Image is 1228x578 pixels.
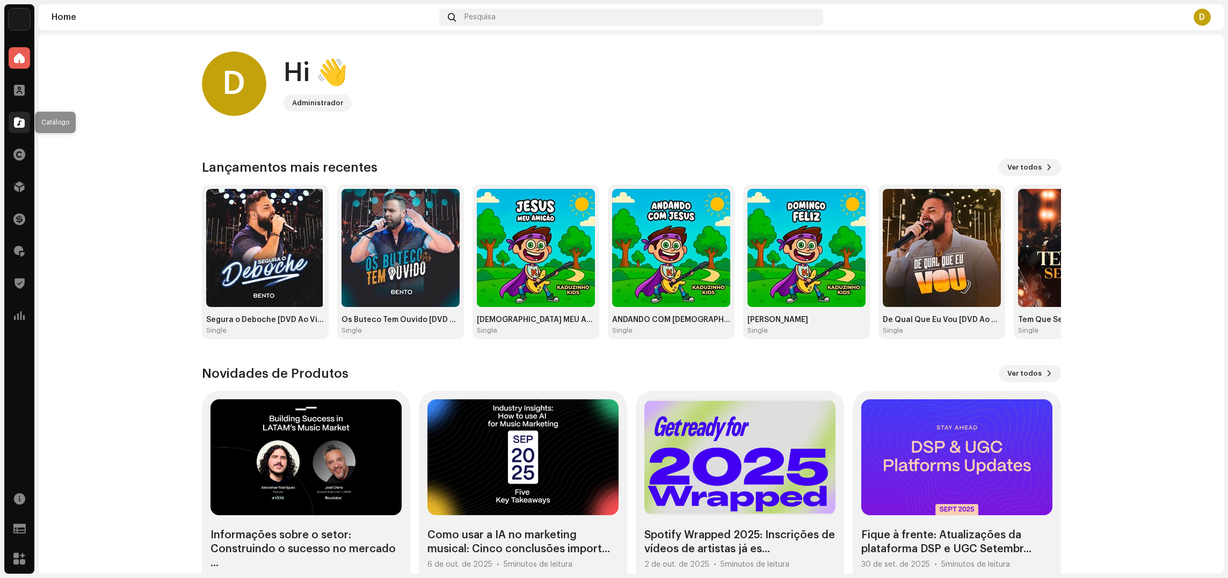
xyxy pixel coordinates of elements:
div: ANDANDO COM [DEMOGRAPHIC_DATA] [612,316,730,324]
div: Single [612,326,633,335]
h3: Lançamentos mais recentes [202,159,377,176]
div: Spotify Wrapped 2025: Inscrições de vídeos de artistas já es... [644,528,835,556]
img: 89adbfe1-7fdd-45e1-ad3e-d5c77429b131 [206,189,324,307]
img: d1db807b-181d-4b74-a19a-754e2091746b [477,189,595,307]
div: Informações sobre o setor: Construindo o sucesso no mercado ... [210,528,402,570]
div: Tem Que Ser Você [1018,316,1136,324]
img: c9dca9e1-97ae-4d1e-97f5-c2b57220ed21 [883,189,1001,307]
div: • [497,560,499,569]
div: Segura o Deboche [DVD Ao Vivo] [206,316,324,324]
div: Administrador [292,97,343,109]
span: Pesquisa [464,13,496,21]
div: Single [206,326,227,335]
div: Como usar a IA no marketing musical: Cinco conclusões import... [427,528,619,556]
button: Ver todos [999,159,1061,176]
h3: Novidades de Produtos [202,365,348,382]
span: minutos de leitura [508,561,572,568]
div: Hi 👋 [284,56,352,90]
span: Ver todos [1007,157,1042,178]
div: D [1194,9,1211,26]
div: D [202,52,266,116]
span: minutos de leitura [946,561,1010,568]
div: Fique à frente: Atualizações da plataforma DSP e UGC Setembr... [861,528,1052,556]
div: Single [1018,326,1038,335]
div: [PERSON_NAME] [747,316,866,324]
div: Single [883,326,903,335]
div: • [714,560,716,569]
img: 2d775f36-884f-4146-a255-b5f146bda6e4 [341,189,460,307]
div: Single [477,326,497,335]
div: Single [747,326,768,335]
span: minutos de leitura [725,561,789,568]
div: Single [341,326,362,335]
img: e8d3ee84-6dd1-4f30-936a-f732be77ddf1 [1018,189,1136,307]
div: 5 [721,560,789,569]
div: [DEMOGRAPHIC_DATA] MEU AMIGÃO [477,316,595,324]
div: Os Buteco Tem Ouvido [DVD Ao Vivo] [341,316,460,324]
div: De Qual Que Eu Vou [DVD Ao Vivo] [883,316,1001,324]
div: • [934,560,937,569]
div: 6 de out. de 2025 [427,560,492,569]
div: 2 de out. de 2025 [644,560,709,569]
img: 4ecf9d3c-b546-4c12-a72a-960b8444102a [9,9,30,30]
div: 30 de set. de 2025 [861,560,930,569]
div: Home [52,13,435,21]
img: 55d05d56-c553-49c1-bf3a-6f1ac7c35b66 [747,189,866,307]
div: 5 [504,560,572,569]
button: Ver todos [999,365,1061,382]
span: Ver todos [1007,363,1042,384]
div: 5 [941,560,1010,569]
img: 0b9460d1-2131-4c27-9868-976c4515ac3b [612,189,730,307]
